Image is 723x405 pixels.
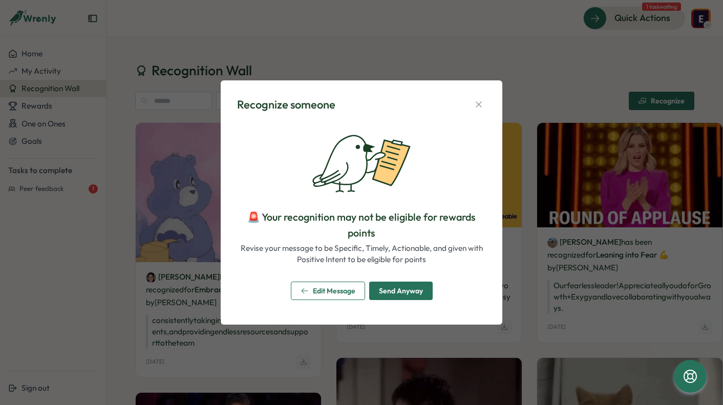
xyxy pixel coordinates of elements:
div: Recognize someone [237,97,335,113]
p: 🚨 Your recognition may not be eligible for rewards points [237,209,486,241]
span: Send Anyway [379,282,423,300]
button: Edit Message [291,282,365,300]
button: Send Anyway [369,282,433,300]
p: Revise your message to be Specific, Timely, Actionable, and given with Positive Intent to be elig... [237,243,486,265]
span: Edit Message [313,287,355,294]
